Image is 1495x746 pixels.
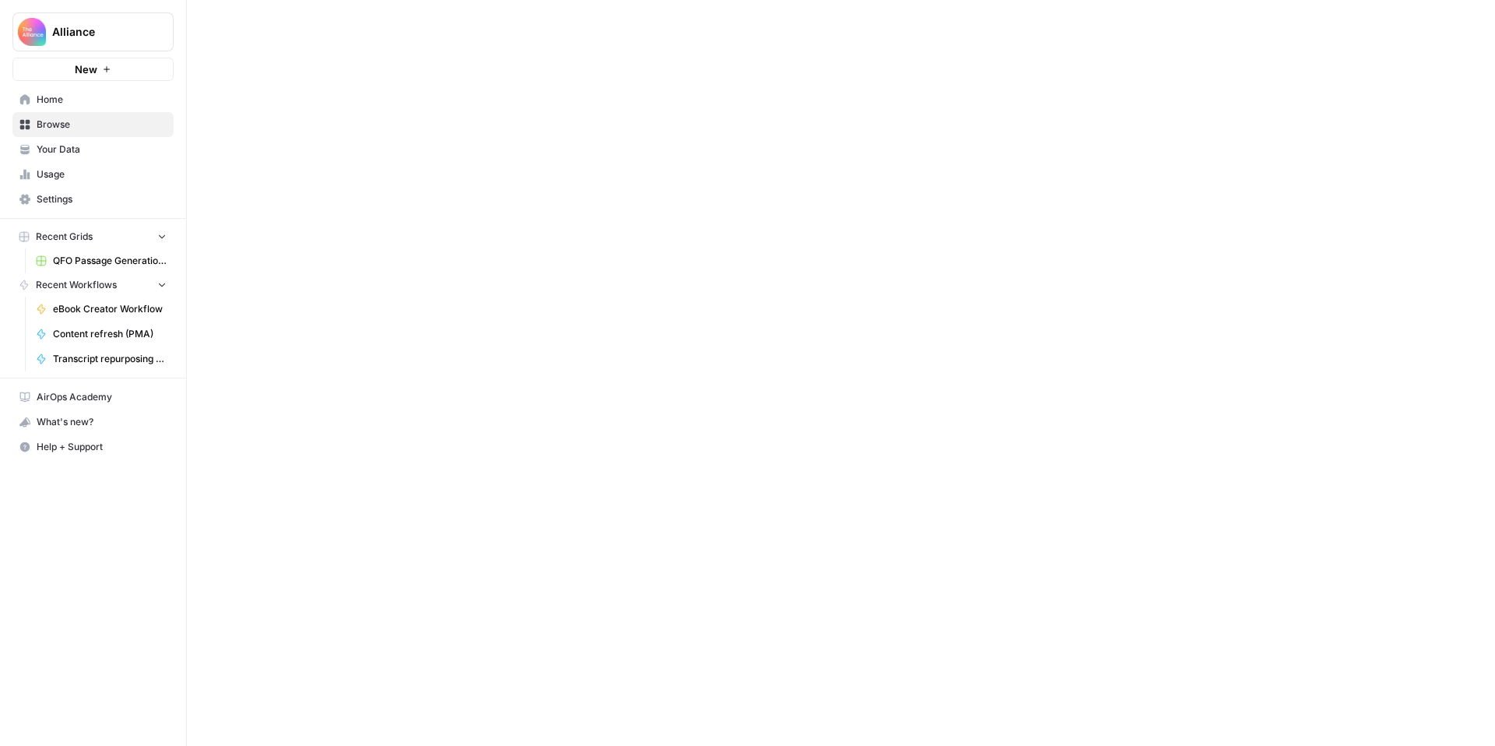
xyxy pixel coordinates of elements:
[12,58,174,81] button: New
[12,225,174,248] button: Recent Grids
[75,62,97,77] span: New
[52,24,146,40] span: Alliance
[36,230,93,244] span: Recent Grids
[29,248,174,273] a: QFO Passage Generation Grid (CSC)
[12,385,174,410] a: AirOps Academy
[37,118,167,132] span: Browse
[12,12,174,51] button: Workspace: Alliance
[29,347,174,371] a: Transcript repurposing ([PERSON_NAME])
[53,302,167,316] span: eBook Creator Workflow
[12,87,174,112] a: Home
[18,18,46,46] img: Alliance Logo
[37,192,167,206] span: Settings
[12,435,174,459] button: Help + Support
[37,440,167,454] span: Help + Support
[13,410,173,434] div: What's new?
[37,390,167,404] span: AirOps Academy
[37,143,167,157] span: Your Data
[36,278,117,292] span: Recent Workflows
[12,273,174,297] button: Recent Workflows
[12,162,174,187] a: Usage
[12,137,174,162] a: Your Data
[29,297,174,322] a: eBook Creator Workflow
[12,112,174,137] a: Browse
[53,254,167,268] span: QFO Passage Generation Grid (CSC)
[53,352,167,366] span: Transcript repurposing ([PERSON_NAME])
[37,167,167,181] span: Usage
[29,322,174,347] a: Content refresh (PMA)
[12,187,174,212] a: Settings
[37,93,167,107] span: Home
[53,327,167,341] span: Content refresh (PMA)
[12,410,174,435] button: What's new?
